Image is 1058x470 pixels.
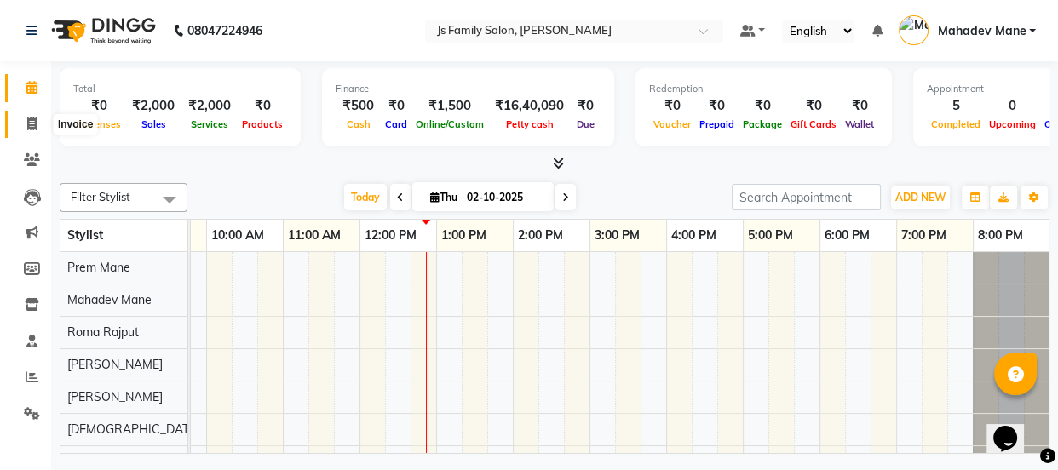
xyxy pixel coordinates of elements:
span: Voucher [649,118,695,130]
span: Thu [426,191,462,203]
a: 12:00 PM [360,223,421,248]
div: ₹0 [649,96,695,116]
div: ₹0 [73,96,125,116]
span: Prepaid [695,118,739,130]
div: ₹0 [238,96,287,116]
button: ADD NEW [891,186,950,209]
img: logo [43,7,160,54]
div: Finance [336,82,601,96]
span: Gift Cards [786,118,841,130]
div: ₹16,40,090 [488,96,571,116]
span: Completed [927,118,985,130]
span: Wallet [841,118,878,130]
span: Card [381,118,411,130]
span: Mahadev Mane [67,292,152,307]
a: 4:00 PM [667,223,721,248]
div: Total [73,82,287,96]
div: ₹2,000 [181,96,238,116]
a: 11:00 AM [284,223,345,248]
a: 2:00 PM [514,223,567,248]
span: Today [344,184,387,210]
span: Services [187,118,233,130]
span: Upcoming [985,118,1040,130]
span: Filter Stylist [71,190,130,203]
span: ADD NEW [895,191,946,203]
a: 6:00 PM [820,223,874,248]
span: Cash [342,118,375,130]
span: Products [238,118,287,130]
div: ₹2,000 [125,96,181,116]
span: Online/Custom [411,118,488,130]
div: 0 [985,96,1040,116]
div: ₹0 [381,96,411,116]
iframe: chat widget [986,402,1041,453]
span: Sales [137,118,170,130]
span: [DEMOGRAPHIC_DATA] [67,421,200,437]
div: Redemption [649,82,878,96]
span: Roma Rajput [67,324,139,340]
div: 5 [927,96,985,116]
img: Mahadev Mane [899,15,929,45]
a: 5:00 PM [744,223,797,248]
span: Due [572,118,599,130]
div: ₹0 [786,96,841,116]
div: ₹0 [841,96,878,116]
div: ₹500 [336,96,381,116]
a: 10:00 AM [207,223,268,248]
div: ₹0 [571,96,601,116]
span: [PERSON_NAME] [67,357,163,372]
input: 2025-10-02 [462,185,547,210]
span: Package [739,118,786,130]
span: Stylist [67,227,103,243]
span: Petty cash [502,118,558,130]
div: Invoice [54,114,97,135]
div: ₹1,500 [411,96,488,116]
a: 8:00 PM [974,223,1027,248]
a: 7:00 PM [897,223,951,248]
a: 1:00 PM [437,223,491,248]
div: ₹0 [695,96,739,116]
span: Prem Mane [67,260,130,275]
span: [PERSON_NAME] [67,389,163,404]
input: Search Appointment [732,184,881,210]
a: 3:00 PM [590,223,644,248]
span: Mahadev Mane [937,22,1026,40]
div: ₹0 [739,96,786,116]
b: 08047224946 [187,7,262,54]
